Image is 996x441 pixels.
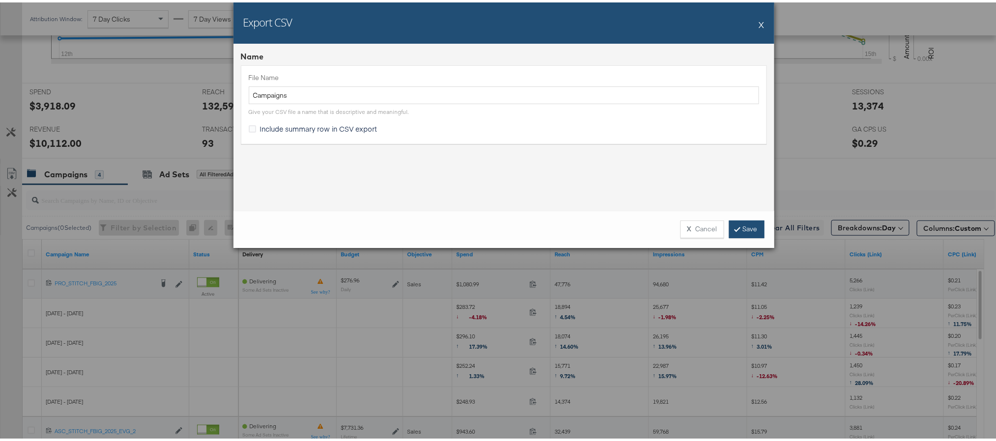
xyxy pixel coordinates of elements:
[759,12,764,32] button: X
[243,12,293,27] h2: Export CSV
[687,222,692,231] strong: X
[680,218,724,236] button: XCancel
[241,49,767,60] div: Name
[249,71,759,80] label: File Name
[260,121,378,131] span: Include summary row in CSV export
[729,218,764,236] a: Save
[249,106,409,113] div: Give your CSV file a name that is descriptive and meaningful.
